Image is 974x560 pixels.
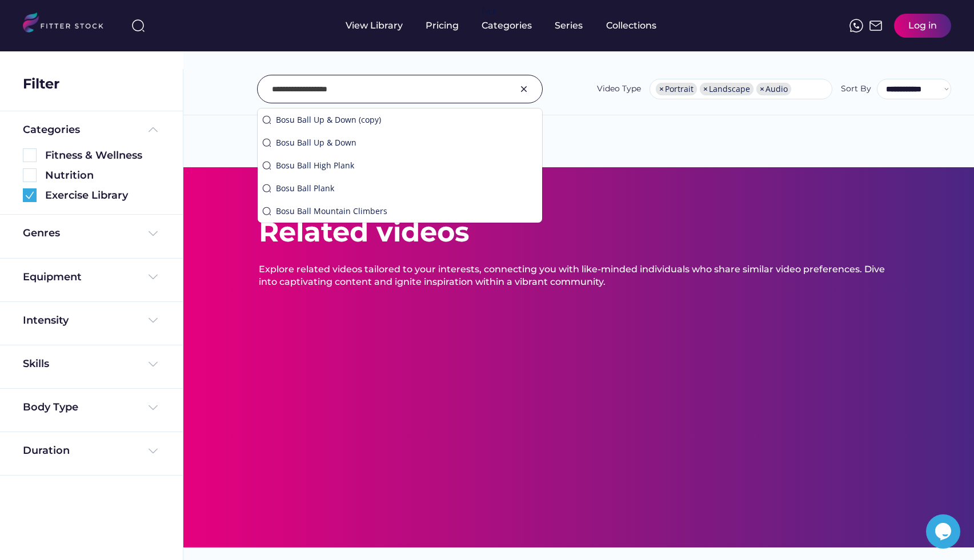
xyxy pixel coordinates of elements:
[276,206,538,217] div: Bosu Ball Mountain Climbers
[23,270,82,284] div: Equipment
[146,401,160,414] img: Frame%20%284%29.svg
[23,313,69,328] div: Intensity
[23,168,37,182] img: Rectangle%205126.svg
[262,184,271,193] img: search-normal.svg
[703,85,708,93] span: ×
[482,19,532,32] div: Categories
[259,213,469,251] div: Related videos
[276,160,538,171] div: Bosu Ball High Plank
[760,85,764,93] span: ×
[926,514,963,549] iframe: chat widget
[597,83,641,95] div: Video Type
[276,183,538,194] div: Bosu Ball Plank
[23,400,78,414] div: Body Type
[45,148,160,163] div: Fitness & Wellness
[426,19,459,32] div: Pricing
[555,19,583,32] div: Series
[659,85,664,93] span: ×
[262,207,271,216] img: search-normal.svg
[262,115,271,124] img: search-normal.svg
[276,114,538,126] div: Bosu Ball Up & Down (copy)
[841,83,871,95] div: Sort By
[23,123,80,137] div: Categories
[146,313,160,327] img: Frame%20%284%29.svg
[482,6,496,17] div: fvck
[23,188,37,202] img: Group%201000002360.svg
[23,226,60,240] div: Genres
[908,19,937,32] div: Log in
[259,263,899,289] div: Explore related videos tailored to your interests, connecting you with like-minded individuals wh...
[869,19,883,33] img: Frame%2051.svg
[23,13,113,36] img: LOGO.svg
[23,148,37,162] img: Rectangle%205126.svg
[262,138,271,147] img: search-normal.svg
[146,123,160,136] img: Frame%20%285%29.svg
[146,444,160,458] img: Frame%20%284%29.svg
[700,83,753,95] li: Landscape
[23,357,51,371] div: Skills
[756,83,791,95] li: Audio
[606,19,656,32] div: Collections
[45,188,160,203] div: Exercise Library
[276,137,538,148] div: Bosu Ball Up & Down
[146,357,160,371] img: Frame%20%284%29.svg
[45,168,160,183] div: Nutrition
[23,74,59,94] div: Filter
[517,82,531,96] img: Group%201000002326.svg
[262,161,271,170] img: search-normal.svg
[849,19,863,33] img: meteor-icons_whatsapp%20%281%29.svg
[346,19,403,32] div: View Library
[23,444,70,458] div: Duration
[656,83,697,95] li: Portrait
[146,270,160,284] img: Frame%20%284%29.svg
[146,227,160,240] img: Frame%20%284%29.svg
[131,19,145,33] img: search-normal%203.svg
